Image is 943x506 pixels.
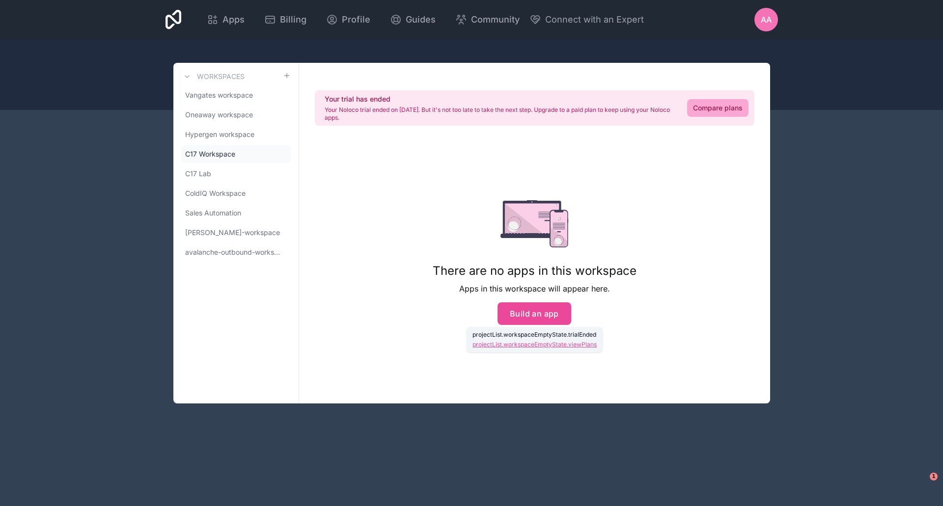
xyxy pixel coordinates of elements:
[318,9,378,30] a: Profile
[930,473,938,480] span: 1
[433,283,637,294] p: Apps in this workspace will appear here.
[406,13,436,27] span: Guides
[185,149,235,159] span: C17 Workspace
[181,185,291,202] a: ColdIQ Workspace
[472,341,597,348] a: projectList.workspaceEmptyState.viewPlans
[910,473,933,496] iframe: Intercom live chat
[500,200,569,247] img: empty state
[325,94,675,104] h2: Your trial has ended
[181,86,291,104] a: Vangates workspace
[222,13,245,27] span: Apps
[185,90,253,100] span: Vangates workspace
[199,9,252,30] a: Apps
[185,130,254,139] span: Hypergen workspace
[529,13,644,27] button: Connect with an Expert
[471,13,520,27] span: Community
[185,247,283,257] span: avalanche-outbound-workspace
[761,14,772,26] span: Aa
[185,169,211,179] span: C17 Lab
[498,302,571,325] button: Build an app
[545,13,644,27] span: Connect with an Expert
[181,126,291,143] a: Hypergen workspace
[185,228,280,238] span: [PERSON_NAME]-workspace
[185,188,246,198] span: ColdIQ Workspace
[687,99,749,117] a: Compare plans
[181,71,245,82] a: Workspaces
[447,9,527,30] a: Community
[181,145,291,163] a: C17 Workspace
[181,224,291,241] a: [PERSON_NAME]-workspace
[197,72,245,81] h3: Workspaces
[256,9,314,30] a: Billing
[342,13,370,27] span: Profile
[325,106,675,122] p: Your Noloco trial ended on [DATE]. But it's not too late to take the next step. Upgrade to a paid...
[181,243,291,261] a: avalanche-outbound-workspace
[382,9,444,30] a: Guides
[181,204,291,222] a: Sales Automation
[185,208,241,218] span: Sales Automation
[181,106,291,124] a: Oneaway workspace
[181,165,291,183] a: C17 Lab
[185,110,253,120] span: Oneaway workspace
[280,13,306,27] span: Billing
[433,263,637,279] h1: There are no apps in this workspace
[472,331,597,339] p: projectList.workspaceEmptyState.trialEnded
